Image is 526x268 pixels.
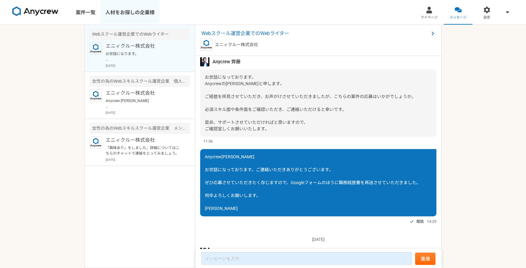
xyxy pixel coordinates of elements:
[415,253,435,265] button: 送信
[106,42,182,50] p: エニィクルー株式会社
[205,154,421,211] span: Anycrew[PERSON_NAME] お世話になっております。ご連絡いただきありがとうございます。 ぜひ応募させていただきたく存じますので、Googleフォームのほうに職務経歴書を再送させて...
[215,41,258,48] p: エニィクルー株式会社
[90,123,190,134] div: 女性の為のWebスキルスクール運営企業 メンター業務
[106,63,190,68] p: [DATE]
[203,138,213,144] span: 11:36
[484,15,490,20] span: 設定
[416,218,424,225] span: 既読
[106,51,182,62] p: お世話になります。 ご調整いただきましてありがとうございます。 面談の件、承知いたしました。何卒よろしくお願いいたします。
[90,76,190,87] div: 女性の為のWebスキルスクール運営企業 個人営業（フルリモート）
[200,57,209,66] img: S__5267474.jpg
[421,15,438,20] span: マイページ
[90,42,102,55] img: logo_text_blue_01.png
[427,219,436,224] span: 14:29
[450,15,467,20] span: メッセージ
[201,30,429,37] span: Webスクール運営企業でのWebライター
[106,145,182,156] p: 「興味あり」をしました。詳細についてはこちらのチャットで連絡をとってみましょう。
[106,157,190,162] p: [DATE]
[90,136,102,149] img: logo_text_blue_01.png
[90,89,102,102] img: logo_text_blue_01.png
[106,110,190,115] p: [DATE]
[200,236,436,243] p: [DATE]
[106,98,182,109] p: Anycrew [PERSON_NAME] ご返信いただきありがとうございます。 承知いたしました。ご返答のほどお待ちしております。 引き続き、よろしくお願いいたします。 [PERSON_NAME]
[90,29,190,40] div: Webスクール運営企業でのWebライター
[205,75,416,131] span: お世話になっております。 Anycrewの[PERSON_NAME]と申します。 ご経歴を拝見させていただき、お声がけさせていただきましたが、こちらの案件の応募はいかがでしょうか。 必須スキル面...
[106,89,182,97] p: エニィクルー株式会社
[106,136,182,144] p: エニィクルー株式会社
[212,58,241,65] span: Anycrew 齊藤
[12,6,59,16] img: 8DqYSo04kwAAAAASUVORK5CYII=
[200,248,209,257] img: S__5267474.jpg
[200,38,212,51] img: logo_text_blue_01.png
